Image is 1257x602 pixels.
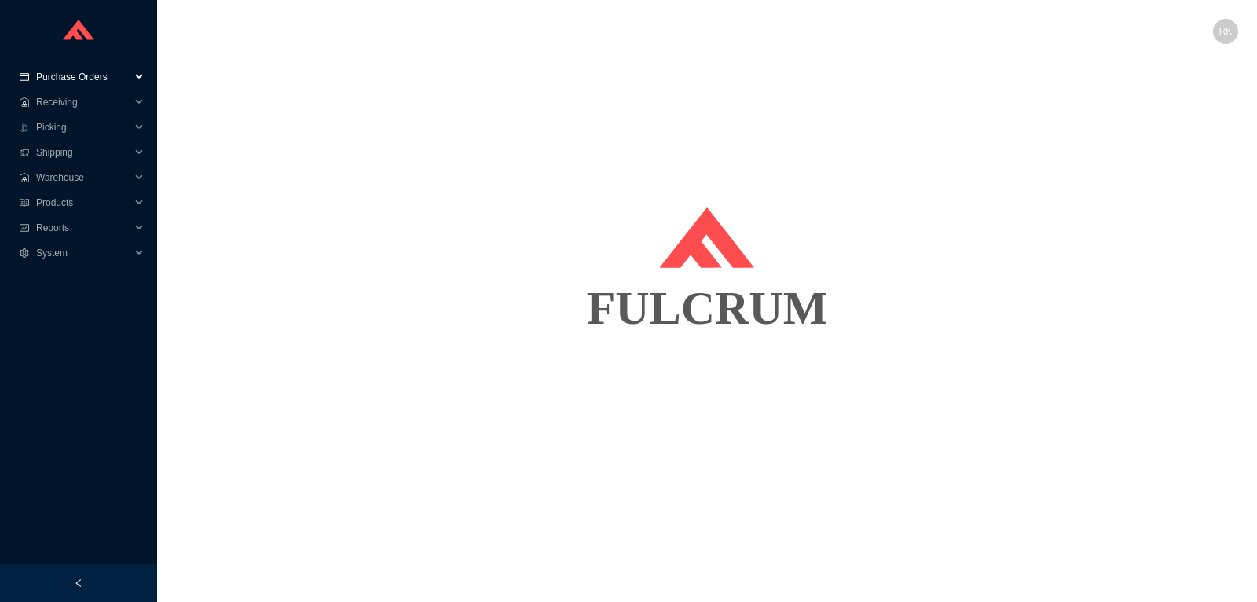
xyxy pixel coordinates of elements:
[36,165,130,190] span: Warehouse
[36,190,130,215] span: Products
[36,215,130,240] span: Reports
[36,140,130,165] span: Shipping
[19,72,30,82] span: credit-card
[176,269,1238,347] div: FULCRUM
[1219,19,1233,44] span: RK
[19,248,30,258] span: setting
[36,115,130,140] span: Picking
[36,240,130,266] span: System
[19,223,30,233] span: fund
[36,64,130,90] span: Purchase Orders
[74,578,83,588] span: left
[19,198,30,207] span: read
[36,90,130,115] span: Receiving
